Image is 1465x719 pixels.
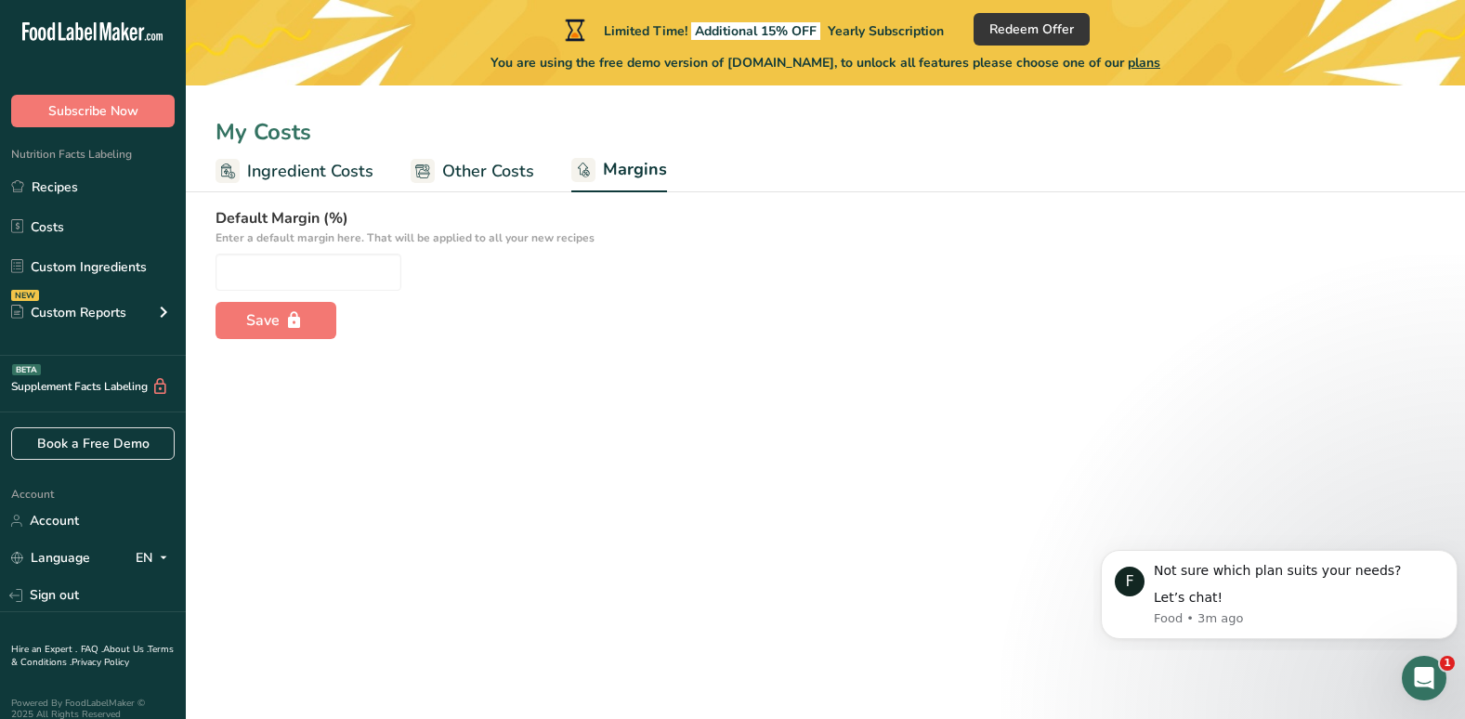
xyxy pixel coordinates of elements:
[25,595,67,608] span: Home
[11,303,126,322] div: Custom Reports
[307,595,343,608] span: News
[269,30,307,67] img: Profile image for Rachelle
[186,115,1465,149] div: My Costs
[216,207,1435,246] div: Default Margin (%)
[72,656,129,669] a: Privacy Policy
[38,405,311,425] div: Hire an Expert Services
[93,548,186,622] button: Messages
[216,150,373,192] a: Ingredient Costs
[27,363,345,398] div: Hire an Expert Services
[136,547,175,569] div: EN
[1440,656,1455,671] span: 1
[561,19,944,41] div: Limited Time!
[279,548,372,622] button: News
[20,504,352,634] img: [Free Webinar] What's wrong with this Label?
[989,20,1074,39] span: Redeem Offer
[247,159,373,184] span: Ingredient Costs
[37,195,334,227] p: How can we help?
[38,328,150,347] span: Search for help
[1402,656,1446,700] iframe: Intercom live chat
[216,229,1435,246] p: Enter a default margin here. That will be applied to all your new recipes
[974,13,1090,46] button: Redeem Offer
[442,159,534,184] span: Other Costs
[12,364,41,375] div: BETA
[103,643,148,656] a: About Us .
[108,595,172,608] span: Messages
[81,643,103,656] a: FAQ .
[11,643,77,656] a: Hire an Expert .
[27,398,345,432] div: Hire an Expert Services
[11,542,90,574] a: Language
[217,595,247,608] span: Help
[38,266,310,285] div: Send us a message
[691,22,820,40] span: Additional 15% OFF
[38,439,311,478] div: How to Print Your Labels & Choose the Right Printer
[216,302,336,339] button: Save
[38,371,311,390] div: Hire an Expert Services
[411,150,534,192] a: Other Costs
[11,95,175,127] button: Subscribe Now
[1093,533,1465,650] iframe: Intercom notifications message
[186,548,279,622] button: Help
[27,432,345,486] div: How to Print Your Labels & Choose the Right Printer
[27,319,345,356] button: Search for help
[234,30,271,67] img: Profile image for Aya
[199,30,236,67] img: Profile image for Reem
[48,101,138,121] span: Subscribe Now
[1128,54,1160,72] span: plans
[37,42,162,59] img: logo
[246,309,306,332] div: Save
[37,132,334,195] p: Hi [PERSON_NAME] 👋
[11,427,175,460] a: Book a Free Demo
[491,53,1160,72] span: You are using the free demo version of [DOMAIN_NAME], to unlock all features please choose one of...
[19,250,353,301] div: Send us a message
[603,157,667,182] span: Margins
[11,290,39,301] div: NEW
[828,22,944,40] span: Yearly Subscription
[11,643,174,669] a: Terms & Conditions .
[320,30,353,63] div: Close
[571,149,667,193] a: Margins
